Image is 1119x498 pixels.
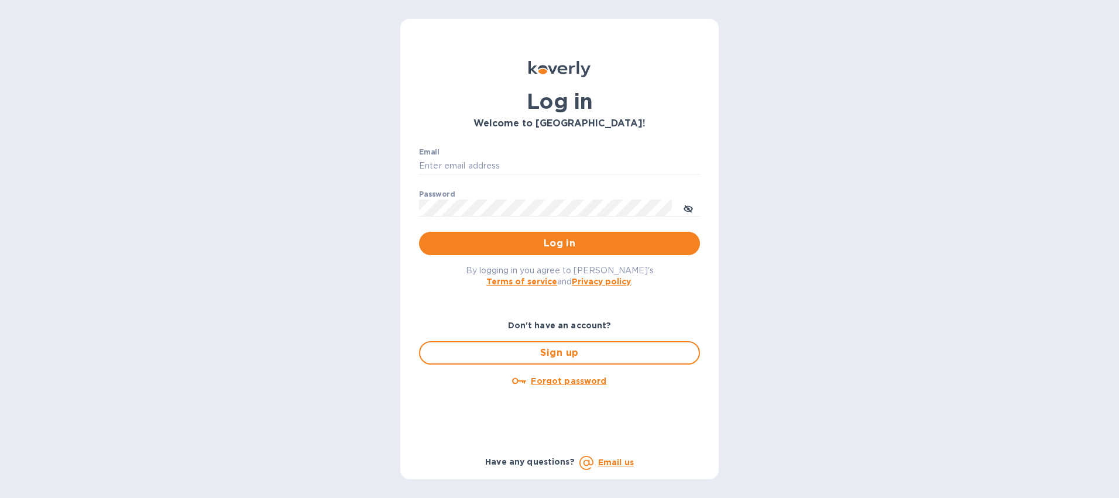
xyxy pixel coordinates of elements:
[419,157,700,175] input: Enter email address
[572,277,631,286] a: Privacy policy
[419,232,700,255] button: Log in
[419,149,440,156] label: Email
[419,118,700,129] h3: Welcome to [GEOGRAPHIC_DATA]!
[428,236,691,250] span: Log in
[486,277,557,286] a: Terms of service
[598,458,634,467] a: Email us
[528,61,591,77] img: Koverly
[419,89,700,114] h1: Log in
[485,457,575,466] b: Have any questions?
[419,191,455,198] label: Password
[531,376,606,386] u: Forgot password
[419,341,700,365] button: Sign up
[677,196,700,219] button: toggle password visibility
[508,321,612,330] b: Don't have an account?
[430,346,689,360] span: Sign up
[466,266,654,286] span: By logging in you agree to [PERSON_NAME]'s and .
